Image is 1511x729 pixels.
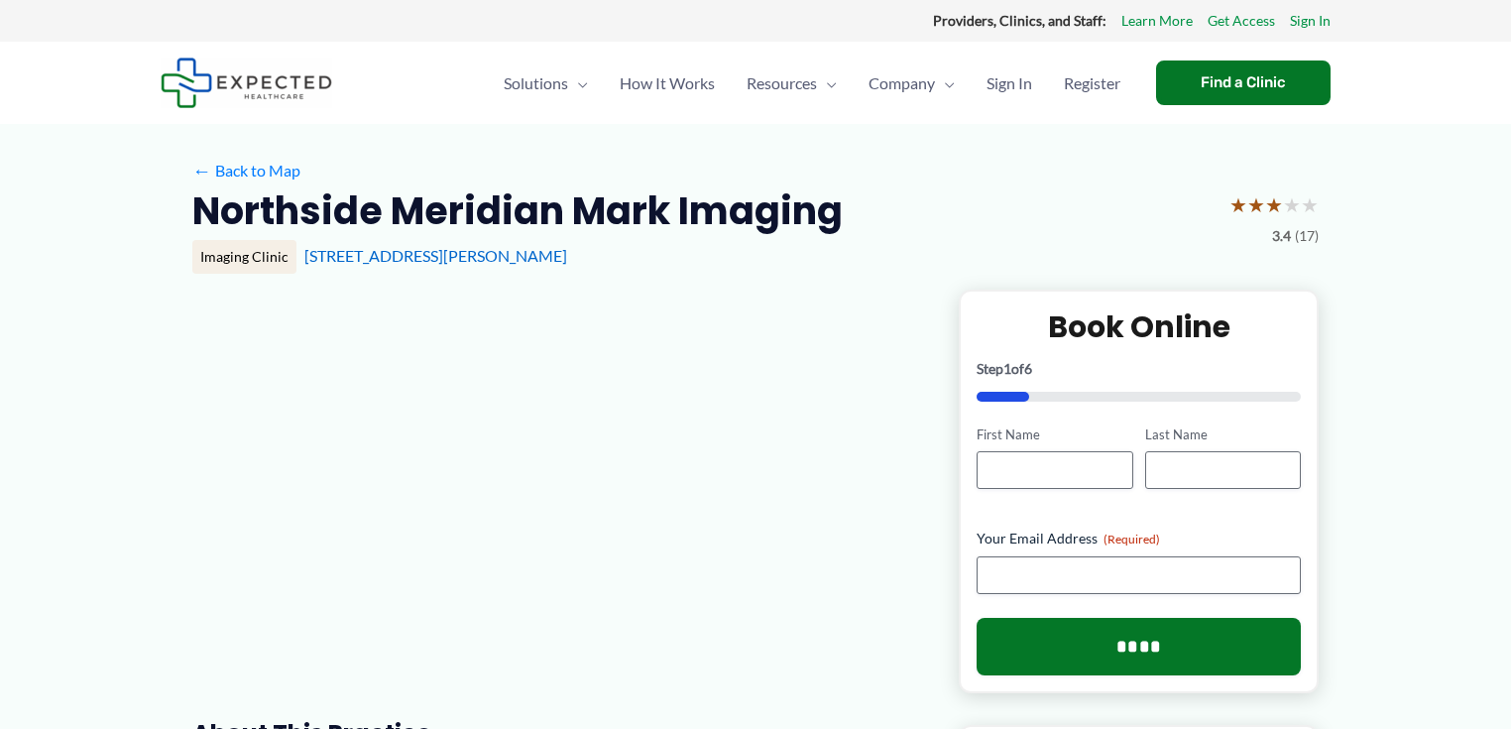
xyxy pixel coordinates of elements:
[933,12,1106,29] strong: Providers, Clinics, and Staff:
[192,186,843,235] h2: Northside Meridian Mark Imaging
[977,529,1301,548] label: Your Email Address
[971,49,1048,118] a: Sign In
[1295,223,1319,249] span: (17)
[1283,186,1301,223] span: ★
[1121,8,1193,34] a: Learn More
[192,240,296,274] div: Imaging Clinic
[604,49,731,118] a: How It Works
[1290,8,1331,34] a: Sign In
[1156,61,1331,105] a: Find a Clinic
[853,49,971,118] a: CompanyMenu Toggle
[977,425,1132,444] label: First Name
[1265,186,1283,223] span: ★
[817,49,837,118] span: Menu Toggle
[1301,186,1319,223] span: ★
[1145,425,1301,444] label: Last Name
[192,156,300,185] a: ←Back to Map
[504,49,568,118] span: Solutions
[304,246,567,265] a: [STREET_ADDRESS][PERSON_NAME]
[1003,360,1011,377] span: 1
[747,49,817,118] span: Resources
[488,49,1136,118] nav: Primary Site Navigation
[1229,186,1247,223] span: ★
[192,161,211,180] span: ←
[1048,49,1136,118] a: Register
[1024,360,1032,377] span: 6
[488,49,604,118] a: SolutionsMenu Toggle
[161,58,332,108] img: Expected Healthcare Logo - side, dark font, small
[620,49,715,118] span: How It Works
[1104,532,1160,547] span: (Required)
[987,49,1032,118] span: Sign In
[977,362,1301,376] p: Step of
[1064,49,1120,118] span: Register
[1272,223,1291,249] span: 3.4
[1208,8,1275,34] a: Get Access
[731,49,853,118] a: ResourcesMenu Toggle
[869,49,935,118] span: Company
[935,49,955,118] span: Menu Toggle
[568,49,588,118] span: Menu Toggle
[977,307,1301,346] h2: Book Online
[1247,186,1265,223] span: ★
